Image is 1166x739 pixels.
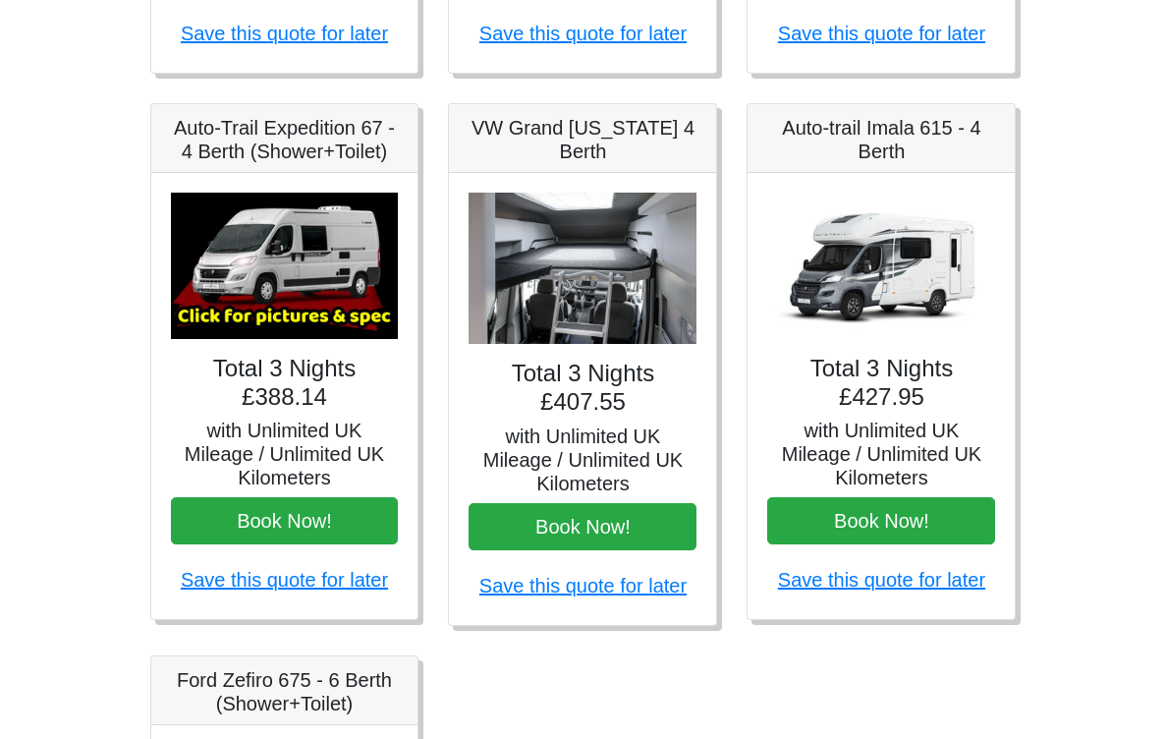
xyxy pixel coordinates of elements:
[171,419,399,489] h5: with Unlimited UK Mileage / Unlimited UK Kilometers
[171,193,399,339] img: Auto-Trail Expedition 67 - 4 Berth (Shower+Toilet)
[767,419,995,489] h5: with Unlimited UK Mileage / Unlimited UK Kilometers
[469,425,696,495] h5: with Unlimited UK Mileage / Unlimited UK Kilometers
[171,116,399,163] h5: Auto-Trail Expedition 67 - 4 Berth (Shower+Toilet)
[171,497,399,544] button: Book Now!
[469,116,696,163] h5: VW Grand [US_STATE] 4 Berth
[469,503,696,550] button: Book Now!
[767,355,995,412] h4: Total 3 Nights £427.95
[767,193,995,339] img: Auto-trail Imala 615 - 4 Berth
[469,360,696,417] h4: Total 3 Nights £407.55
[171,355,399,412] h4: Total 3 Nights £388.14
[181,23,388,44] a: Save this quote for later
[469,193,696,345] img: VW Grand California 4 Berth
[181,569,388,591] a: Save this quote for later
[778,569,985,591] a: Save this quote for later
[479,575,687,597] a: Save this quote for later
[171,668,399,715] h5: Ford Zefiro 675 - 6 Berth (Shower+Toilet)
[767,116,995,163] h5: Auto-trail Imala 615 - 4 Berth
[778,23,985,44] a: Save this quote for later
[767,497,995,544] button: Book Now!
[479,23,687,44] a: Save this quote for later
